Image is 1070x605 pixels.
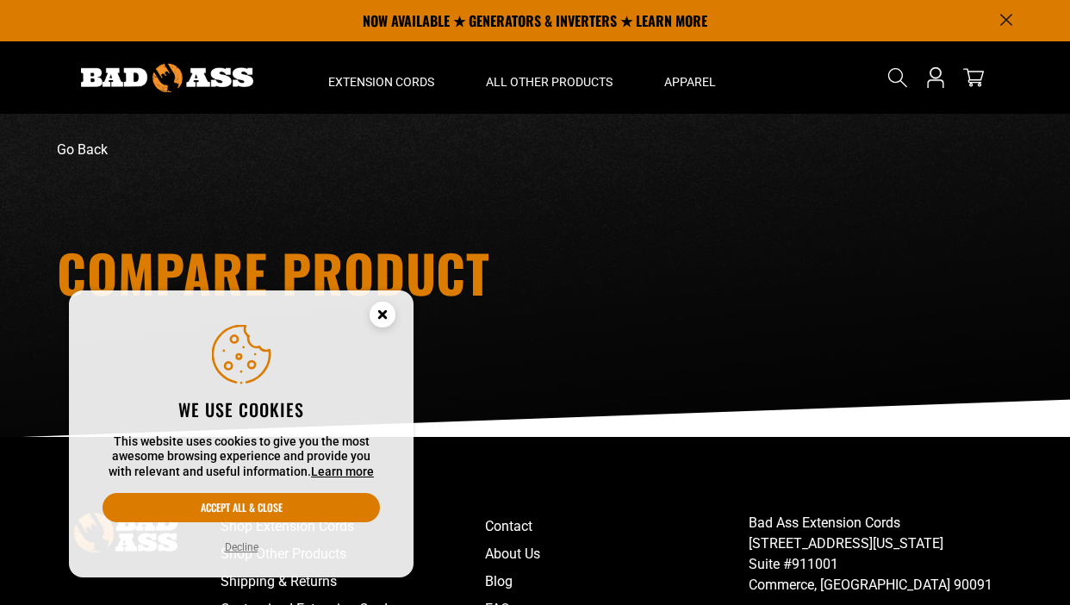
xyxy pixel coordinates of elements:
[664,74,716,90] span: Apparel
[638,41,742,114] summary: Apparel
[485,568,750,596] a: Blog
[749,513,1013,596] p: Bad Ass Extension Cords [STREET_ADDRESS][US_STATE] Suite #911001 Commerce, [GEOGRAPHIC_DATA] 90091
[220,539,264,556] button: Decline
[103,434,380,480] p: This website uses cookies to give you the most awesome browsing experience and provide you with r...
[221,568,485,596] a: Shipping & Returns
[486,74,613,90] span: All Other Products
[460,41,638,114] summary: All Other Products
[311,465,374,478] a: Learn more
[302,41,460,114] summary: Extension Cords
[328,74,434,90] span: Extension Cords
[69,290,414,578] aside: Cookie Consent
[884,64,911,91] summary: Search
[485,513,750,540] a: Contact
[485,540,750,568] a: About Us
[81,64,253,92] img: Bad Ass Extension Cords
[57,141,108,158] a: Go Back
[57,246,686,298] h1: Compare Product
[103,398,380,421] h2: We use cookies
[103,493,380,522] button: Accept all & close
